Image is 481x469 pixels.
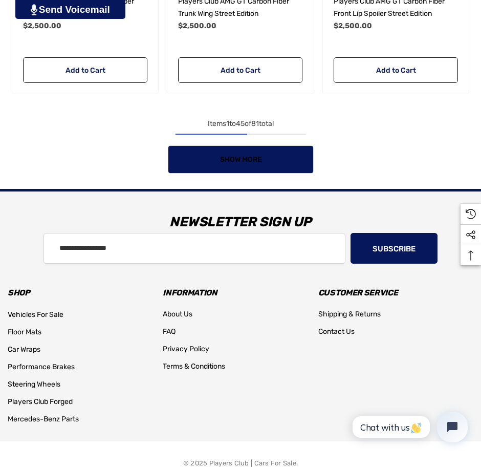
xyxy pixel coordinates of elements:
[8,310,63,319] span: Vehicles For Sale
[23,57,147,83] a: Add to Cart
[8,118,473,130] div: Items to of total
[8,286,163,300] h3: Shop
[163,327,176,336] span: FAQ
[8,207,473,238] h3: Newsletter Sign Up
[163,340,209,358] a: Privacy Policy
[334,57,458,83] a: Add to Cart
[318,310,381,318] span: Shipping & Returns
[8,380,60,389] span: Steering Wheels
[220,155,261,164] span: Show More
[8,397,73,406] span: Players Club Forged
[466,230,476,240] svg: Social Media
[178,57,302,83] a: Add to Cart
[8,324,41,341] a: Floor Mats
[163,306,192,323] a: About Us
[163,286,318,300] h3: Information
[163,345,209,353] span: Privacy Policy
[23,22,61,30] span: $2,500.00
[163,358,225,375] a: Terms & Conditions
[8,306,63,324] a: Vehicles For Sale
[466,209,476,219] svg: Recently Viewed
[351,233,438,264] button: Subscribe
[318,286,473,300] h3: Customer Service
[168,145,314,174] a: Show More
[163,310,192,318] span: About Us
[8,341,40,358] a: Car Wraps
[8,345,40,354] span: Car Wraps
[8,363,75,371] span: Performance Brakes
[461,250,481,261] svg: Top
[178,22,216,30] span: $2,500.00
[8,393,73,411] a: Players Club Forged
[318,306,381,323] a: Shipping & Returns
[163,362,225,371] span: Terms & Conditions
[8,328,41,336] span: Floor Mats
[334,22,372,30] span: $2,500.00
[341,403,476,451] iframe: Tidio Chat
[8,358,75,376] a: Performance Brakes
[236,119,245,128] span: 45
[318,327,355,336] span: Contact Us
[318,323,355,340] a: Contact Us
[8,376,60,393] a: Steering Wheels
[8,118,473,174] nav: pagination
[163,323,176,340] a: FAQ
[8,415,79,423] span: Mercedes-Benz Parts
[8,411,79,428] a: Mercedes-Benz Parts
[251,119,259,128] span: 81
[226,119,229,128] span: 1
